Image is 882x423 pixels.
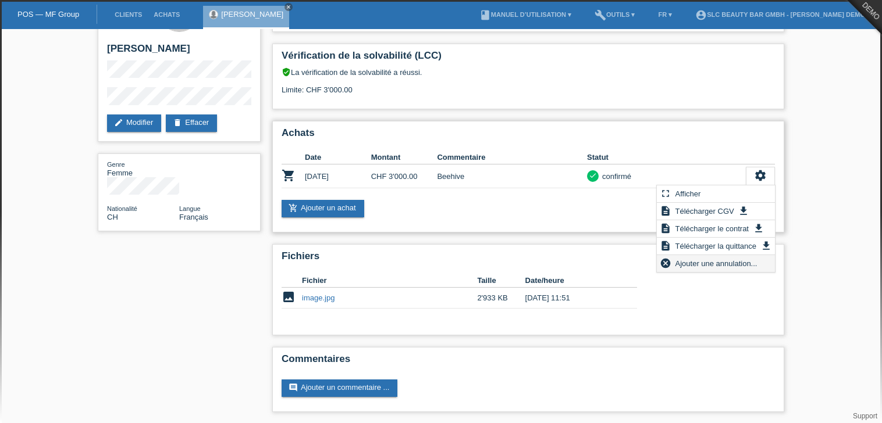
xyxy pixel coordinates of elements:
[284,3,293,11] a: close
[107,160,179,177] div: Femme
[587,150,746,164] th: Statut
[282,379,397,397] a: commentAjouter un commentaire ...
[221,10,283,19] a: [PERSON_NAME]
[173,118,182,127] i: delete
[525,288,621,309] td: [DATE] 11:51
[660,188,671,199] i: fullscreen
[107,213,118,221] span: Suisse
[179,213,208,221] span: Français
[477,274,525,288] th: Taille
[114,118,123,127] i: edit
[282,200,364,217] a: add_shopping_cartAjouter un achat
[437,164,587,188] td: Beehive
[599,170,631,182] div: confirmé
[738,205,749,217] i: get_app
[289,203,298,213] i: add_shopping_cart
[371,164,438,188] td: CHF 3'000.00
[107,43,251,60] h2: [PERSON_NAME]
[477,288,525,309] td: 2'933 KB
[652,11,678,18] a: FR ▾
[589,11,641,18] a: buildOutils ▾
[282,250,775,268] h2: Fichiers
[282,169,296,182] i: POSP00026124
[282,290,296,304] i: image
[437,150,587,164] th: Commentaire
[754,169,767,182] i: settings
[166,114,217,132] a: deleteEffacer
[282,50,775,67] h2: Vérification de la solvabilité (LCC)
[107,161,125,168] span: Genre
[674,221,751,235] span: Télécharger le contrat
[660,223,671,234] i: description
[305,150,371,164] th: Date
[371,150,438,164] th: Montant
[695,9,707,21] i: account_circle
[525,274,621,288] th: Date/heure
[286,4,291,10] i: close
[753,223,764,234] i: get_app
[289,383,298,392] i: comment
[109,11,148,18] a: Clients
[179,205,201,212] span: Langue
[595,9,606,21] i: build
[305,164,371,188] td: [DATE]
[660,205,671,217] i: description
[674,204,736,218] span: Télécharger CGV
[282,67,291,77] i: verified_user
[282,127,775,145] h2: Achats
[853,412,877,420] a: Support
[282,67,775,103] div: La vérification de la solvabilité a réussi. Limite: CHF 3'000.00
[302,293,335,302] a: image.jpg
[479,9,491,21] i: book
[148,11,186,18] a: Achats
[589,171,597,180] i: check
[107,205,137,212] span: Nationalité
[674,187,703,200] span: Afficher
[107,114,161,132] a: editModifier
[302,274,477,288] th: Fichier
[282,353,775,371] h2: Commentaires
[17,10,79,19] a: POS — MF Group
[474,11,577,18] a: bookManuel d’utilisation ▾
[689,11,876,18] a: account_circleSLC Beauty Bar GmbH - [PERSON_NAME] Demo ▾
